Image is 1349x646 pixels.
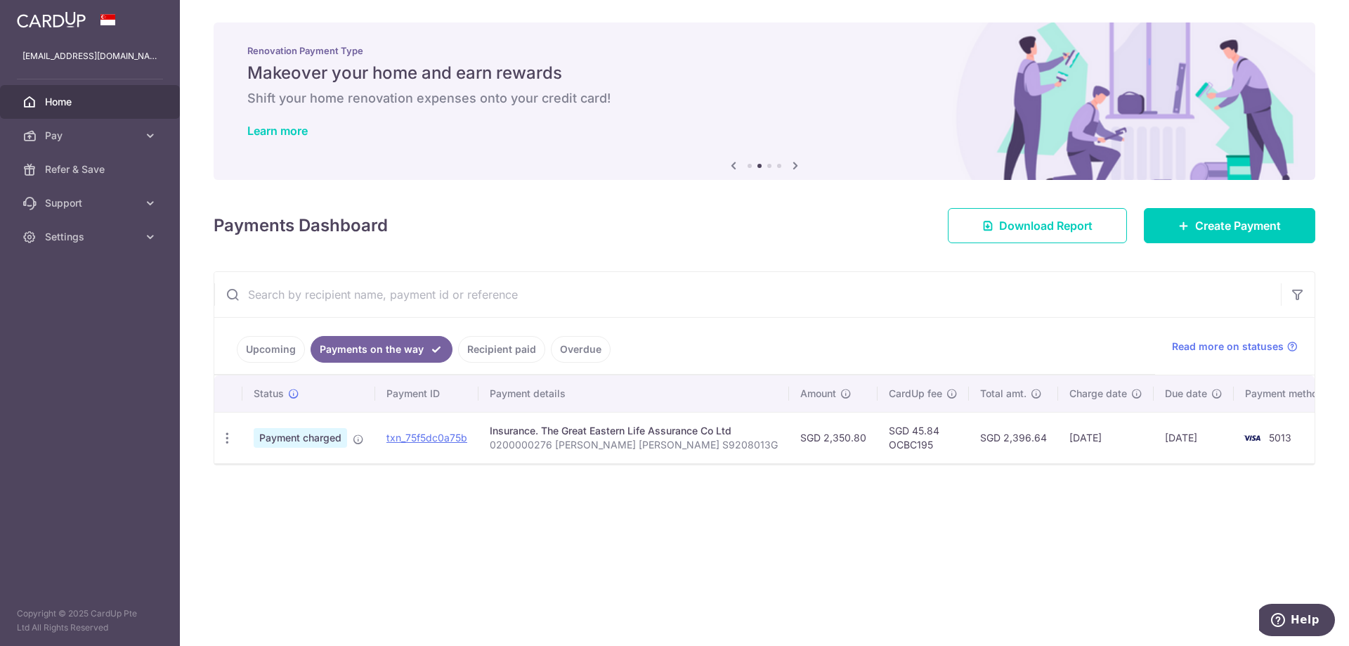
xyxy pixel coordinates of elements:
[1238,429,1266,446] img: Bank Card
[969,412,1058,463] td: SGD 2,396.64
[1069,387,1127,401] span: Charge date
[386,432,467,444] a: txn_75f5dc0a75b
[247,62,1282,84] h5: Makeover your home and earn rewards
[45,95,138,109] span: Home
[45,230,138,244] span: Settings
[1172,340,1298,354] a: Read more on statuses
[375,375,478,412] th: Payment ID
[490,438,778,452] p: 0200000276 [PERSON_NAME] [PERSON_NAME] S9208013G
[1234,375,1341,412] th: Payment method
[478,375,789,412] th: Payment details
[45,162,138,176] span: Refer & Save
[254,428,347,448] span: Payment charged
[214,22,1315,180] img: Renovation banner
[980,387,1027,401] span: Total amt.
[789,412,878,463] td: SGD 2,350.80
[247,45,1282,56] p: Renovation Payment Type
[889,387,942,401] span: CardUp fee
[1058,412,1154,463] td: [DATE]
[1195,217,1281,234] span: Create Payment
[490,424,778,438] div: Insurance. The Great Eastern Life Assurance Co Ltd
[22,49,157,63] p: [EMAIL_ADDRESS][DOMAIN_NAME]
[1165,387,1207,401] span: Due date
[878,412,969,463] td: SGD 45.84 OCBC195
[1172,340,1284,354] span: Read more on statuses
[45,196,138,210] span: Support
[237,336,305,363] a: Upcoming
[247,90,1282,107] h6: Shift your home renovation expenses onto your credit card!
[551,336,611,363] a: Overdue
[1154,412,1234,463] td: [DATE]
[800,387,836,401] span: Amount
[311,336,452,363] a: Payments on the way
[45,129,138,143] span: Pay
[17,11,86,28] img: CardUp
[999,217,1093,234] span: Download Report
[948,208,1127,243] a: Download Report
[458,336,545,363] a: Recipient paid
[214,213,388,238] h4: Payments Dashboard
[1144,208,1315,243] a: Create Payment
[247,124,308,138] a: Learn more
[214,272,1281,317] input: Search by recipient name, payment id or reference
[254,387,284,401] span: Status
[1269,432,1291,444] span: 5013
[1259,604,1335,639] iframe: Opens a widget where you can find more information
